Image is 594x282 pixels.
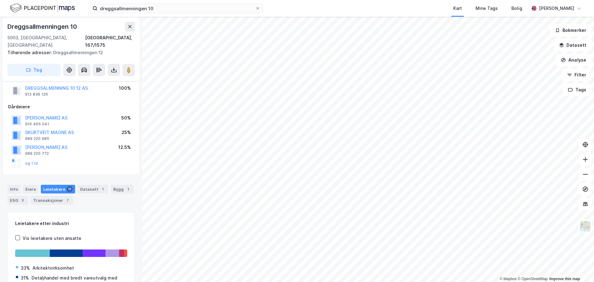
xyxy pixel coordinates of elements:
[7,196,28,205] div: ESG
[7,49,130,56] div: Dreggsallmenningen 12
[549,277,580,281] a: Improve this map
[67,186,73,192] div: 11
[64,197,71,203] div: 7
[511,5,522,12] div: Bolig
[453,5,462,12] div: Kart
[125,186,131,192] div: 1
[562,69,592,81] button: Filter
[500,277,517,281] a: Mapbox
[579,220,591,232] img: Z
[78,185,108,193] div: Datasett
[32,264,74,272] div: Arkitektvirksomhet
[21,274,29,282] div: 31%
[19,197,26,203] div: 3
[121,114,131,122] div: 50%
[31,196,73,205] div: Transaksjoner
[539,5,574,12] div: [PERSON_NAME]
[122,129,131,136] div: 25%
[518,277,548,281] a: OpenStreetMap
[23,185,38,193] div: Eiere
[25,122,49,127] div: 916 465 041
[41,185,75,193] div: Leietakere
[563,252,594,282] div: Kontrollprogram for chat
[8,103,135,111] div: Gårdeiere
[25,151,49,156] div: 989 220 772
[25,136,49,141] div: 989 220 985
[119,85,131,92] div: 100%
[97,4,255,13] input: Søk på adresse, matrikkel, gårdeiere, leietakere eller personer
[25,92,48,97] div: 912 836 126
[85,34,135,49] div: [GEOGRAPHIC_DATA], 167/1575
[111,185,134,193] div: Bygg
[23,235,81,242] div: Vis leietakere uten ansatte
[554,39,592,51] button: Datasett
[550,24,592,37] button: Bokmerker
[15,220,127,227] div: Leietakere etter industri
[556,54,592,66] button: Analyse
[7,185,20,193] div: Info
[118,144,131,151] div: 12.5%
[476,5,498,12] div: Mine Tags
[7,64,61,76] button: Tag
[21,264,30,272] div: 33%
[10,3,75,14] img: logo.f888ab2527a4732fd821a326f86c7f29.svg
[563,252,594,282] iframe: Chat Widget
[100,186,106,192] div: 1
[7,34,85,49] div: 5003, [GEOGRAPHIC_DATA], [GEOGRAPHIC_DATA]
[7,22,78,32] div: Dreggsallmenningen 10
[563,84,592,96] button: Tags
[7,50,53,55] span: Tilhørende adresser:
